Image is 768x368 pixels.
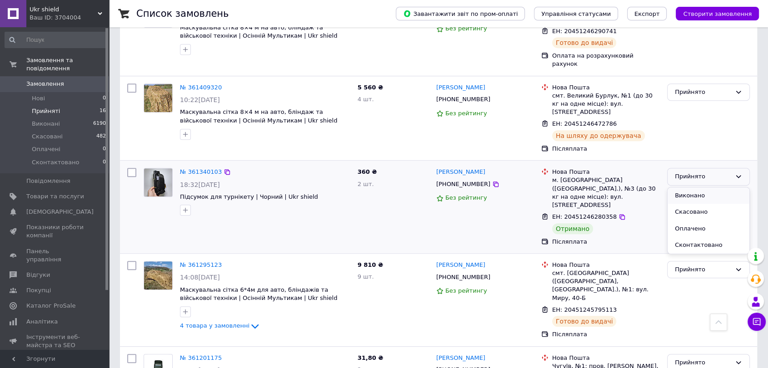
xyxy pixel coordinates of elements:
[668,221,749,237] li: Оплачено
[436,261,485,270] a: [PERSON_NAME]
[683,10,752,17] span: Створити замовлення
[552,37,617,48] div: Готово до видачі
[445,110,487,117] span: Без рейтингу
[445,194,487,201] span: Без рейтингу
[675,88,731,97] div: Прийнято
[144,84,172,112] img: Фото товару
[668,237,749,254] li: Сконтактовано
[534,7,618,20] button: Управління статусами
[552,28,617,34] span: ЕН: 20451246290741
[26,271,50,279] span: Відгуки
[32,132,63,141] span: Скасовані
[180,96,220,103] span: 10:22[DATE]
[396,7,525,20] button: Завантажити звіт по пром-оплаті
[668,187,749,204] li: Виконано
[32,145,60,153] span: Оплачені
[552,92,660,117] div: смт. Великий Бурлук, №1 (до 30 кг на одне місце): вул. [STREET_ADDRESS]
[675,265,731,275] div: Прийнято
[32,94,45,103] span: Нові
[552,354,660,362] div: Нова Пошта
[358,354,384,361] span: 31,80 ₴
[93,120,106,128] span: 6190
[675,172,731,182] div: Прийнято
[552,306,617,313] span: ЕН: 20451245795113
[358,168,377,175] span: 360 ₴
[667,10,759,17] a: Створити замовлення
[26,80,64,88] span: Замовлення
[103,94,106,103] span: 0
[552,213,617,220] span: ЕН: 20451246280358
[180,286,337,302] a: Маскувальна сітка 6*4м для авто, бліндажів та військової техніки | Осінній Мультикам | Ukr shield
[180,168,222,175] a: № 361340103
[675,358,731,368] div: Прийнято
[180,261,222,268] a: № 361295123
[358,84,383,91] span: 5 560 ₴
[552,176,660,209] div: м. [GEOGRAPHIC_DATA] ([GEOGRAPHIC_DATA].), №3 (до 30 кг на одне місце): вул. [STREET_ADDRESS]
[180,274,220,281] span: 14:08[DATE]
[26,192,84,201] span: Товари та послуги
[180,322,249,329] span: 4 товара у замовленні
[676,7,759,20] button: Створити замовлення
[26,247,84,264] span: Панель управління
[552,269,660,302] div: смт. [GEOGRAPHIC_DATA] ([GEOGRAPHIC_DATA], [GEOGRAPHIC_DATA].), №1: вул. Миру, 40-Б
[26,286,51,294] span: Покупці
[552,83,660,92] div: Нова Пошта
[627,7,667,20] button: Експорт
[26,223,84,240] span: Показники роботи компанії
[144,261,173,290] a: Фото товару
[552,238,660,246] div: Післяплата
[358,181,374,187] span: 2 шт.
[26,177,70,185] span: Повідомлення
[144,168,173,197] a: Фото товару
[552,330,660,339] div: Післяплата
[26,56,109,73] span: Замовлення та повідомлення
[552,168,660,176] div: Нова Пошта
[100,107,106,115] span: 16
[5,32,107,48] input: Пошук
[748,313,766,331] button: Чат з покупцем
[30,5,98,14] span: Ukr shield
[541,10,611,17] span: Управління статусами
[26,318,58,326] span: Аналітика
[445,25,487,32] span: Без рейтингу
[552,316,617,327] div: Готово до видачі
[358,273,374,280] span: 9 шт.
[436,168,485,177] a: [PERSON_NAME]
[32,120,60,128] span: Виконані
[180,108,337,124] a: Маскувальна сітка 8×4 м на авто, бліндаж та військової техніки | Осінній Мультикам | Ukr shield
[180,322,260,329] a: 4 товара у замовленні
[144,168,172,196] img: Фото товару
[552,52,660,68] div: Оплата на розрахунковий рахунок
[96,132,106,141] span: 482
[358,96,374,103] span: 4 шт.
[32,158,79,167] span: Сконтактовано
[103,145,106,153] span: 0
[403,10,518,18] span: Завантажити звіт по пром-оплаті
[180,354,222,361] a: № 361201175
[26,333,84,349] span: Інструменти веб-майстра та SEO
[436,96,490,103] span: [PHONE_NUMBER]
[136,8,229,19] h1: Список замовлень
[180,84,222,91] a: № 361409320
[445,287,487,294] span: Без рейтингу
[32,107,60,115] span: Прийняті
[26,208,94,216] span: [DEMOGRAPHIC_DATA]
[436,181,490,187] span: [PHONE_NUMBER]
[634,10,660,17] span: Експорт
[436,83,485,92] a: [PERSON_NAME]
[552,120,617,127] span: ЕН: 20451246472786
[552,145,660,153] div: Післяплата
[180,193,318,200] a: Підсумок для турнікету | Чорний | Ukr shield
[30,14,109,22] div: Ваш ID: 3704004
[144,83,173,113] a: Фото товару
[436,354,485,363] a: [PERSON_NAME]
[436,274,490,280] span: [PHONE_NUMBER]
[144,261,172,289] img: Фото товару
[180,181,220,188] span: 18:32[DATE]
[26,302,75,310] span: Каталог ProSale
[552,261,660,269] div: Нова Пошта
[552,223,593,234] div: Отримано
